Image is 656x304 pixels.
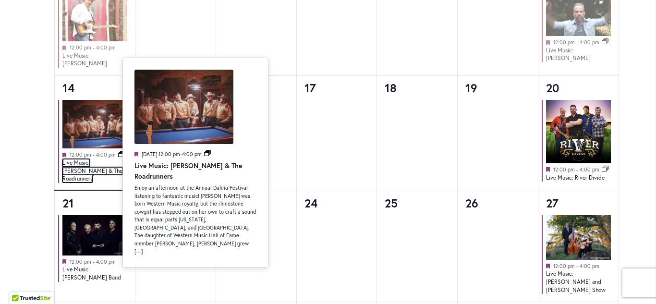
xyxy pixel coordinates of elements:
[546,40,550,45] em: Featured
[546,195,559,211] a: 27
[576,263,578,269] span: -
[553,39,575,46] time: 12:00 pm
[96,258,116,265] time: 4:00 pm
[576,39,578,46] span: -
[546,215,611,260] img: MUSIC: STEVEANDMARGOT.COM
[546,270,606,293] a: Live Music: [PERSON_NAME] and [PERSON_NAME] Show
[62,100,127,148] img: Live Music: Olivia Harms and the Roadrunners
[304,195,317,211] time: 24
[142,151,203,158] time: -
[70,44,91,51] time: 12:00 pm
[134,184,256,255] p: Enjoy an afternoon at the Annual Dahlia Festival listening to fantastic music! [PERSON_NAME] was ...
[580,263,599,269] time: 4:00 pm
[62,52,107,68] a: Live Music: [PERSON_NAME]
[580,166,599,173] time: 4:00 pm
[465,80,477,96] time: 19
[70,258,91,265] time: 12:00 pm
[62,80,74,96] a: 14
[546,174,605,182] a: Live Music: River Divide
[134,70,233,144] img: Live Music: Olivia Harms and the Roadrunners
[134,152,138,157] em: Featured
[62,195,74,211] a: 21
[62,46,66,50] em: Featured
[546,264,550,268] em: Featured
[546,100,611,163] img: Live Music: River Divide
[546,47,591,62] a: Live Music: [PERSON_NAME]
[385,80,397,96] time: 18
[553,166,575,173] time: 12:00 pm
[96,44,116,51] time: 4:00 pm
[96,152,116,158] time: 4:00 pm
[62,159,122,182] a: Live Music: [PERSON_NAME] & The Roadrunners
[62,266,121,281] a: Live Music: [PERSON_NAME] Band
[385,195,398,211] time: 25
[576,166,578,173] span: -
[93,152,95,158] span: -
[553,263,575,269] time: 12:00 pm
[62,259,66,264] em: Featured
[580,39,599,46] time: 4:00 pm
[7,270,34,297] iframe: Launch Accessibility Center
[62,215,127,255] img: Live Music: Hank Shreve Band
[304,80,316,96] time: 17
[93,44,95,51] span: -
[70,152,91,158] time: 12:00 pm
[142,151,180,158] span: [DATE] 12:00 pm
[62,153,66,158] em: Featured
[93,258,95,265] span: -
[546,167,550,172] em: Featured
[182,151,202,158] span: 4:00 pm
[546,80,559,96] a: 20
[134,161,242,182] a: Live Music: [PERSON_NAME] & The Roadrunners
[465,195,478,211] time: 26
